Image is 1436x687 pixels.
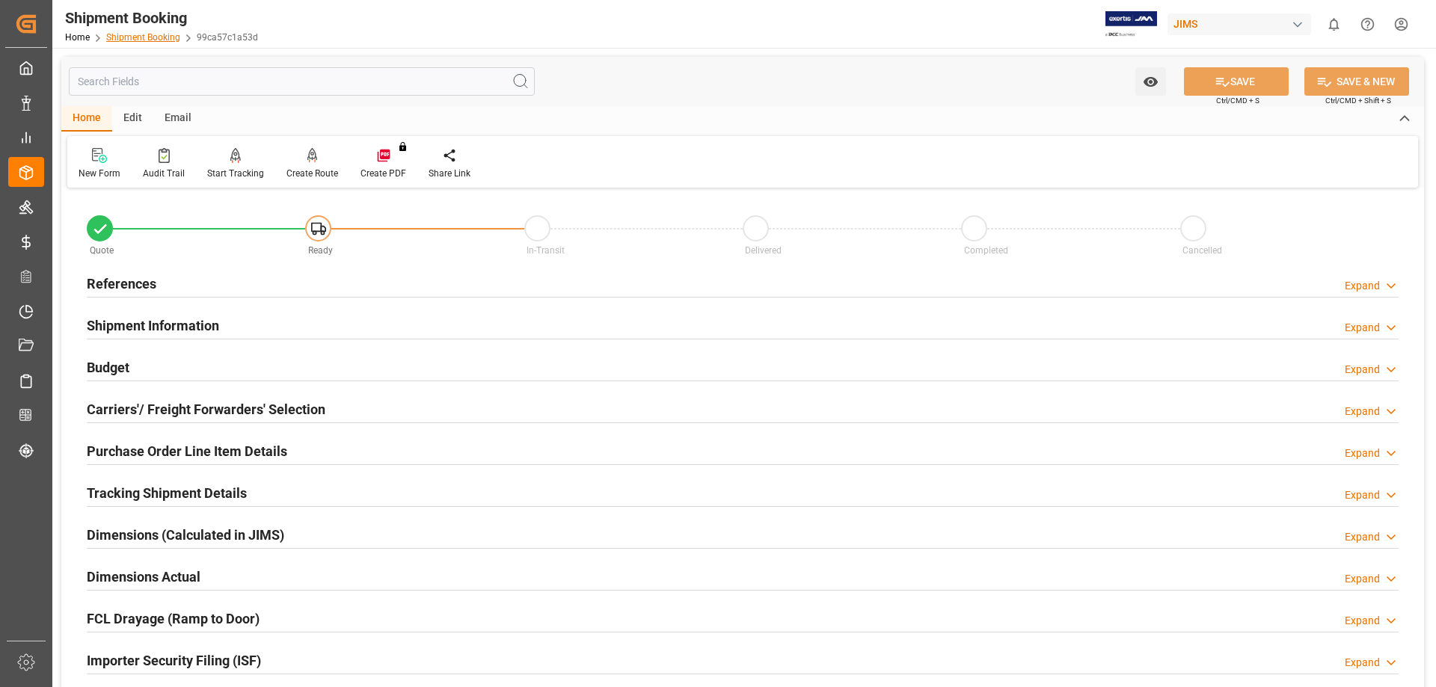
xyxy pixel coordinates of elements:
input: Search Fields [69,67,535,96]
span: Ctrl/CMD + S [1216,95,1259,106]
button: open menu [1135,67,1166,96]
div: Expand [1345,404,1380,419]
h2: Importer Security Filing (ISF) [87,650,261,671]
span: Completed [964,245,1008,256]
h2: Tracking Shipment Details [87,483,247,503]
h2: Shipment Information [87,315,219,336]
div: Expand [1345,320,1380,336]
img: Exertis%20JAM%20-%20Email%20Logo.jpg_1722504956.jpg [1105,11,1157,37]
div: Expand [1345,529,1380,545]
div: Shipment Booking [65,7,258,29]
h2: Budget [87,357,129,378]
h2: Purchase Order Line Item Details [87,441,287,461]
div: Home [61,106,112,132]
span: Ready [308,245,333,256]
div: New Form [79,167,120,180]
button: show 0 new notifications [1317,7,1351,41]
div: Expand [1345,362,1380,378]
button: SAVE & NEW [1304,67,1409,96]
span: Cancelled [1182,245,1222,256]
h2: Dimensions Actual [87,567,200,587]
button: Help Center [1351,7,1384,41]
span: Ctrl/CMD + Shift + S [1325,95,1391,106]
span: Quote [90,245,114,256]
div: Create Route [286,167,338,180]
div: JIMS [1167,13,1311,35]
h2: References [87,274,156,294]
div: Expand [1345,571,1380,587]
div: Expand [1345,655,1380,671]
div: Email [153,106,203,132]
h2: Carriers'/ Freight Forwarders' Selection [87,399,325,419]
span: In-Transit [527,245,565,256]
button: SAVE [1184,67,1289,96]
h2: FCL Drayage (Ramp to Door) [87,609,260,629]
a: Shipment Booking [106,32,180,43]
button: JIMS [1167,10,1317,38]
div: Edit [112,106,153,132]
div: Start Tracking [207,167,264,180]
div: Expand [1345,487,1380,503]
a: Home [65,32,90,43]
div: Share Link [429,167,470,180]
div: Audit Trail [143,167,185,180]
h2: Dimensions (Calculated in JIMS) [87,525,284,545]
div: Expand [1345,278,1380,294]
div: Expand [1345,613,1380,629]
span: Delivered [745,245,782,256]
div: Expand [1345,446,1380,461]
